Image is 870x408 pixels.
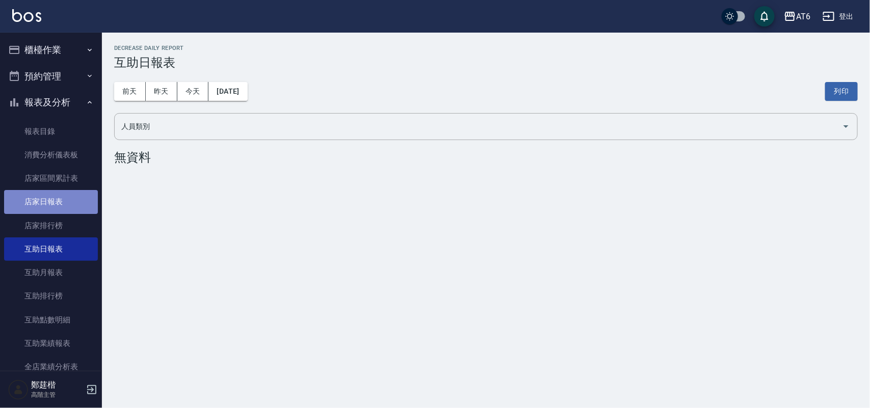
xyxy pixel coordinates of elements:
[4,143,98,167] a: 消費分析儀表板
[4,284,98,308] a: 互助排行榜
[4,214,98,237] a: 店家排行榜
[119,118,838,135] input: 人員名稱
[114,45,858,51] h2: Decrease Daily Report
[177,82,209,101] button: 今天
[4,63,98,90] button: 預約管理
[4,332,98,355] a: 互助業績報表
[146,82,177,101] button: 昨天
[4,190,98,213] a: 店家日報表
[796,10,810,23] div: AT6
[4,167,98,190] a: 店家區間累計表
[780,6,814,27] button: AT6
[825,82,858,101] button: 列印
[4,237,98,261] a: 互助日報表
[114,56,858,70] h3: 互助日報表
[208,82,247,101] button: [DATE]
[4,308,98,332] a: 互助點數明細
[754,6,775,26] button: save
[838,118,854,134] button: Open
[4,355,98,378] a: 全店業績分析表
[8,379,29,400] img: Person
[4,37,98,63] button: 櫃檯作業
[114,82,146,101] button: 前天
[12,9,41,22] img: Logo
[31,390,83,399] p: 高階主管
[819,7,858,26] button: 登出
[114,150,858,165] div: 無資料
[31,380,83,390] h5: 鄭莛楷
[4,261,98,284] a: 互助月報表
[4,120,98,143] a: 報表目錄
[4,89,98,116] button: 報表及分析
